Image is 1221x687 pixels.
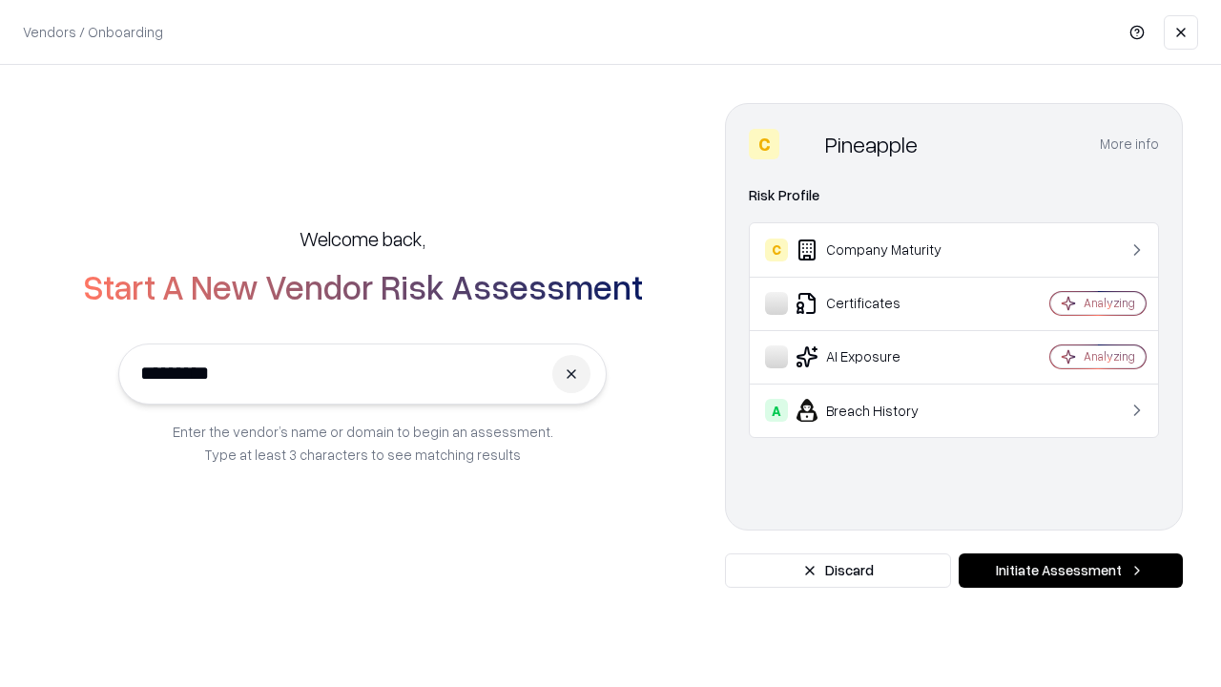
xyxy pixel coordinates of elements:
[725,553,951,588] button: Discard
[23,22,163,42] p: Vendors / Onboarding
[765,239,993,261] div: Company Maturity
[765,399,788,422] div: A
[1084,348,1135,364] div: Analyzing
[173,420,553,466] p: Enter the vendor’s name or domain to begin an assessment. Type at least 3 characters to see match...
[765,345,993,368] div: AI Exposure
[300,225,425,252] h5: Welcome back,
[765,399,993,422] div: Breach History
[1084,295,1135,311] div: Analyzing
[749,184,1159,207] div: Risk Profile
[1100,127,1159,161] button: More info
[765,239,788,261] div: C
[825,129,918,159] div: Pineapple
[959,553,1183,588] button: Initiate Assessment
[83,267,643,305] h2: Start A New Vendor Risk Assessment
[787,129,817,159] img: Pineapple
[765,292,993,315] div: Certificates
[749,129,779,159] div: C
